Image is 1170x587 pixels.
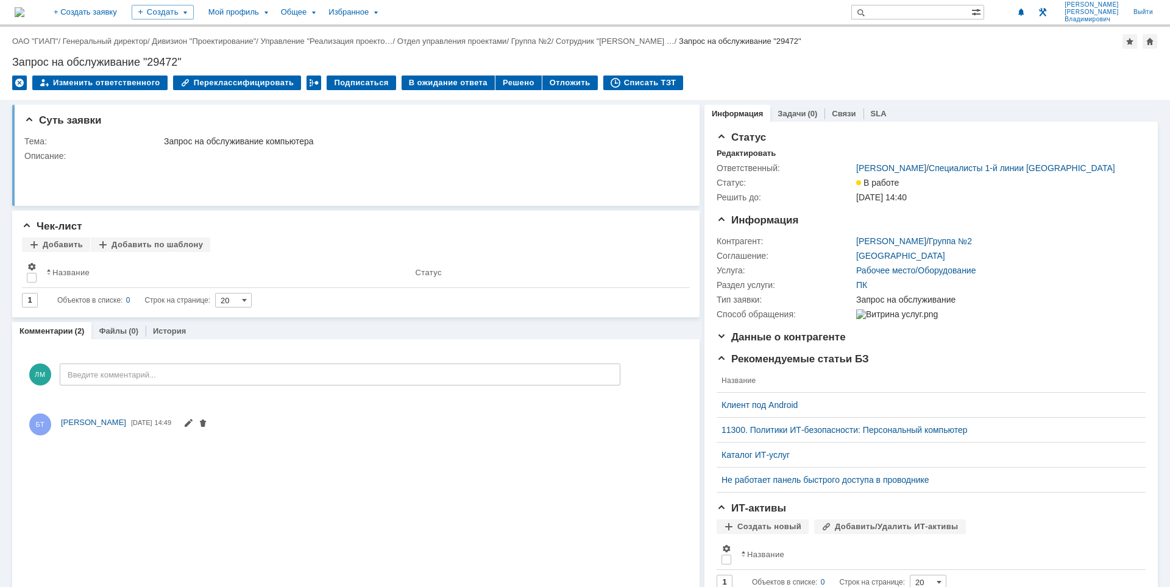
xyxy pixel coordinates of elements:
a: ПК [856,280,867,290]
span: [PERSON_NAME] [1065,1,1119,9]
div: Название [52,268,90,277]
a: Рабочее место/Оборудование [856,265,976,275]
th: Статус [410,257,680,288]
div: Тип заявки: [717,295,854,304]
a: Группа №2 [511,37,551,46]
a: Информация [712,109,763,118]
th: Название [736,539,1136,570]
div: Запрос на обслуживание компьютера [164,136,681,146]
span: Объектов в списке: [57,296,122,304]
a: Перейти в интерфейс администратора [1035,5,1050,19]
a: Не работает панель быстрого доступа в проводнике [721,475,1131,485]
div: Статус: [717,178,854,188]
img: Витрина услуг.png [856,309,938,319]
div: / [261,37,397,46]
a: Дивизион "Проектирование" [152,37,256,46]
span: [DATE] 14:40 [856,192,907,202]
span: Рекомендуемые статьи БЗ [717,353,869,365]
div: Создать [132,5,194,19]
div: Ответственный: [717,163,854,173]
span: Статус [717,132,766,143]
a: Связи [832,109,856,118]
a: Перейти на домашнюю страницу [15,7,24,17]
span: Информация [717,214,798,226]
a: SLA [871,109,887,118]
th: Название [717,369,1136,393]
img: logo [15,7,24,17]
span: ИТ-активы [717,502,786,514]
div: Статус [415,268,441,277]
span: Суть заявки [24,114,101,126]
a: Комментарии [19,326,73,336]
div: Название [747,550,784,559]
a: ОАО "ГИАП" [12,37,58,46]
div: Решить до: [717,192,854,202]
div: Удалить [12,76,27,90]
a: 11300. Политики ИТ-безопасности: Персональный компьютер [721,425,1131,435]
a: Каталог ИТ-услуг [721,450,1131,460]
div: / [397,37,511,46]
div: / [63,37,152,46]
span: В работе [856,178,899,188]
a: Группа №2 [929,236,972,246]
th: Название [41,257,410,288]
span: Удалить [198,420,208,429]
a: Задачи [778,109,806,118]
a: Клиент под Android [721,400,1131,410]
div: Тема: [24,136,161,146]
a: Управление "Реализация проекто… [261,37,393,46]
div: Запрос на обслуживание "29472" [679,37,801,46]
span: Объектов в списке: [752,578,817,586]
a: Файлы [99,326,127,336]
div: (0) [807,109,817,118]
a: История [153,326,186,336]
span: Настройки [721,544,731,554]
a: Специалисты 1-й линии [GEOGRAPHIC_DATA] [929,163,1115,173]
div: Сделать домашней страницей [1143,34,1157,49]
span: [PERSON_NAME] [1065,9,1119,16]
div: / [12,37,63,46]
span: Настройки [27,262,37,272]
a: Генеральный директор [63,37,147,46]
a: [PERSON_NAME] [61,417,126,429]
div: (0) [129,326,138,336]
div: Контрагент: [717,236,854,246]
div: Соглашение: [717,251,854,261]
span: Расширенный поиск [971,5,984,17]
span: Редактировать [183,420,193,429]
div: / [152,37,260,46]
i: Строк на странице: [57,293,210,308]
div: Описание: [24,151,683,161]
div: 0 [126,293,130,308]
div: Раздел услуги: [717,280,854,290]
span: [DATE] [131,419,152,426]
a: [PERSON_NAME] [856,163,926,173]
a: Сотрудник "[PERSON_NAME] … [556,37,675,46]
div: / [511,37,556,46]
a: [PERSON_NAME] [856,236,926,246]
div: Редактировать [717,149,776,158]
span: Данные о контрагенте [717,331,846,343]
div: Услуга: [717,265,854,275]
span: 14:49 [155,419,172,426]
span: Владимирович [1065,16,1119,23]
div: Запрос на обслуживание "29472" [12,56,1158,68]
div: / [856,163,1115,173]
div: (2) [75,326,85,336]
div: / [556,37,679,46]
a: Отдел управления проектами [397,37,507,46]
div: Работа с массовостью [307,76,321,90]
a: [GEOGRAPHIC_DATA] [856,251,945,261]
span: ЛМ [29,364,51,385]
div: Добавить в избранное [1122,34,1137,49]
span: [PERSON_NAME] [61,418,126,427]
span: Чек-лист [22,220,82,232]
div: / [856,236,972,246]
div: Запрос на обслуживание [856,295,1139,304]
div: Способ обращения: [717,309,854,319]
